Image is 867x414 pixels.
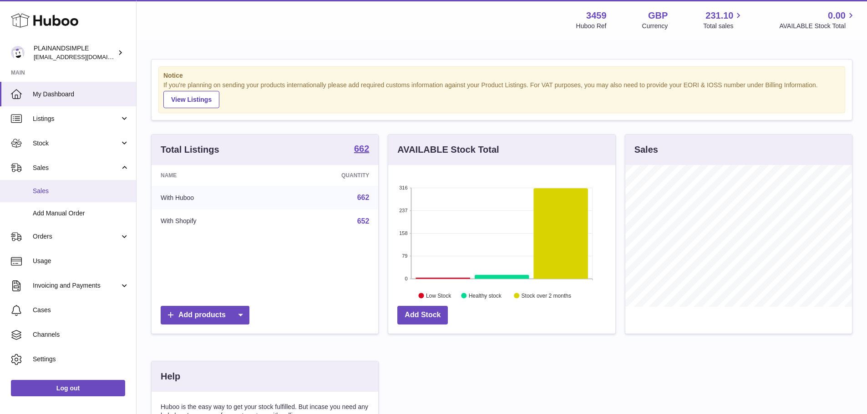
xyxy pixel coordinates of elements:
text: Stock over 2 months [522,292,571,299]
div: Huboo Ref [576,22,607,30]
td: With Huboo [152,186,274,209]
a: Log out [11,380,125,396]
span: Stock [33,139,120,148]
div: Currency [642,22,668,30]
span: Sales [33,187,129,195]
img: internalAdmin-3459@internal.huboo.com [11,46,25,60]
span: [EMAIL_ADDRESS][DOMAIN_NAME] [34,53,134,60]
strong: Notice [163,71,840,80]
a: 0.00 AVAILABLE Stock Total [779,10,856,30]
text: 0 [405,276,408,281]
div: PLAINANDSIMPLE [34,44,116,61]
span: Add Manual Order [33,209,129,218]
span: Usage [33,257,129,265]
h3: Sales [634,144,658,156]
span: Settings [33,355,129,364]
text: Healthy stock [469,292,502,299]
a: Add products [161,306,249,324]
text: 79 [402,253,408,259]
a: View Listings [163,91,219,108]
strong: GBP [648,10,668,22]
h3: AVAILABLE Stock Total [397,144,499,156]
a: 231.10 Total sales [703,10,744,30]
text: 316 [399,185,407,190]
h3: Total Listings [161,144,219,156]
span: Invoicing and Payments [33,281,120,290]
th: Quantity [274,165,379,186]
span: 0.00 [828,10,846,22]
span: Total sales [703,22,744,30]
div: If you're planning on sending your products internationally please add required customs informati... [163,81,840,108]
span: Sales [33,164,120,172]
strong: 3459 [586,10,607,22]
a: 662 [354,144,369,155]
td: With Shopify [152,209,274,233]
th: Name [152,165,274,186]
a: 652 [357,217,370,225]
span: Channels [33,330,129,339]
text: Low Stock [426,292,451,299]
span: AVAILABLE Stock Total [779,22,856,30]
span: Orders [33,232,120,241]
span: Cases [33,306,129,314]
a: Add Stock [397,306,448,324]
span: 231.10 [705,10,733,22]
strong: 662 [354,144,369,153]
a: 662 [357,194,370,201]
h3: Help [161,370,180,383]
text: 158 [399,230,407,236]
span: Listings [33,115,120,123]
span: My Dashboard [33,90,129,99]
text: 237 [399,208,407,213]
